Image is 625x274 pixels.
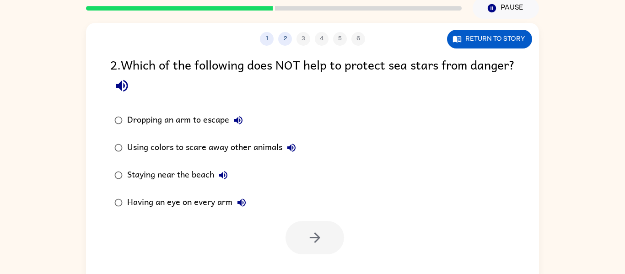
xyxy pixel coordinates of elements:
[127,166,232,184] div: Staying near the beach
[127,139,301,157] div: Using colors to scare away other animals
[260,32,274,46] button: 1
[214,166,232,184] button: Staying near the beach
[110,55,515,97] div: 2 . Which of the following does NOT help to protect sea stars from danger?
[232,193,251,212] button: Having an eye on every arm
[447,30,532,48] button: Return to story
[282,139,301,157] button: Using colors to scare away other animals
[127,193,251,212] div: Having an eye on every arm
[229,111,248,129] button: Dropping an arm to escape
[127,111,248,129] div: Dropping an arm to escape
[278,32,292,46] button: 2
